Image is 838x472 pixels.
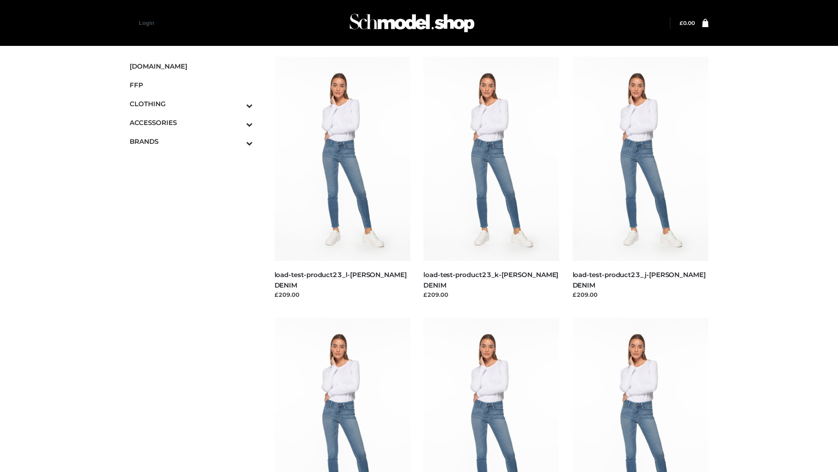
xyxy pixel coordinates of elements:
span: CLOTHING [130,99,253,109]
button: Toggle Submenu [222,94,253,113]
div: £209.00 [573,290,709,299]
bdi: 0.00 [680,20,695,26]
a: CLOTHINGToggle Submenu [130,94,253,113]
span: FFP [130,80,253,90]
a: FFP [130,76,253,94]
div: £209.00 [423,290,560,299]
a: £0.00 [680,20,695,26]
span: ACCESSORIES [130,118,253,128]
span: £ [680,20,683,26]
span: BRANDS [130,136,253,146]
button: Toggle Submenu [222,113,253,132]
button: Toggle Submenu [222,132,253,151]
a: Login [139,20,154,26]
a: [DOMAIN_NAME] [130,57,253,76]
a: load-test-product23_j-[PERSON_NAME] DENIM [573,271,706,289]
span: [DOMAIN_NAME] [130,61,253,71]
a: load-test-product23_k-[PERSON_NAME] DENIM [423,271,558,289]
div: £209.00 [275,290,411,299]
a: BRANDSToggle Submenu [130,132,253,151]
img: Schmodel Admin 964 [347,6,477,40]
a: load-test-product23_l-[PERSON_NAME] DENIM [275,271,407,289]
a: ACCESSORIESToggle Submenu [130,113,253,132]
